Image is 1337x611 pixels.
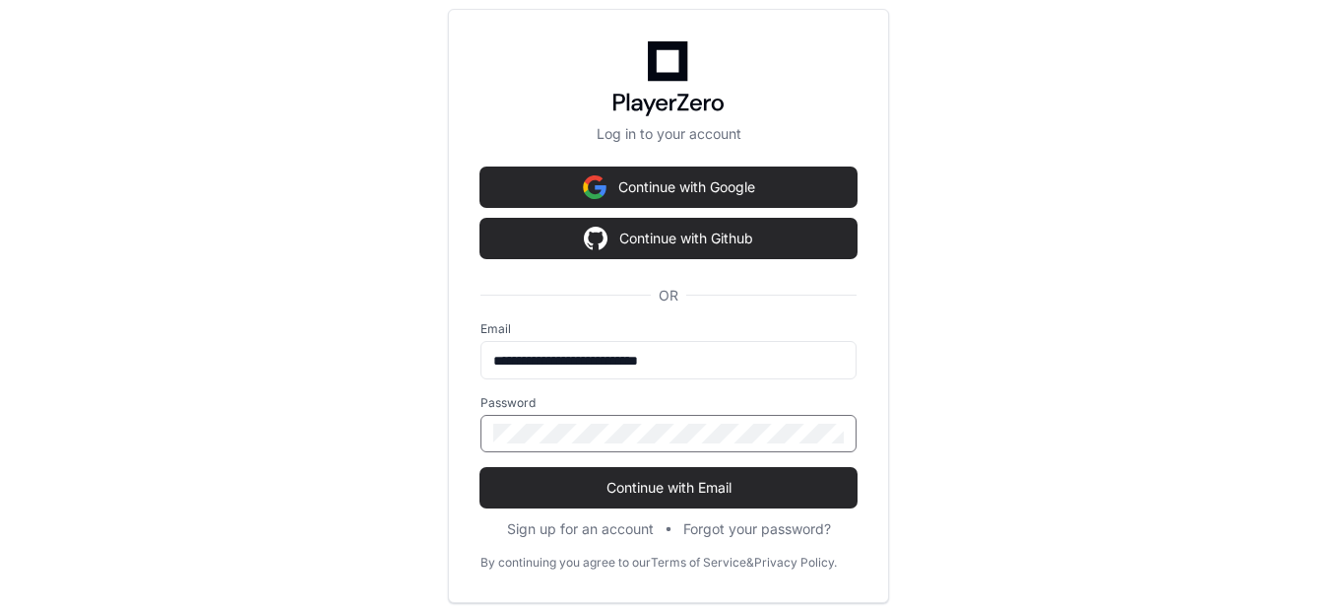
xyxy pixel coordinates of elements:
span: Continue with Email [480,478,857,498]
span: OR [651,286,686,305]
img: Sign in with google [584,219,607,258]
button: Forgot your password? [683,519,831,539]
label: Password [480,395,857,411]
a: Privacy Policy. [754,555,837,571]
div: By continuing you agree to our [480,555,651,571]
button: Sign up for an account [507,519,654,539]
button: Continue with Google [480,168,857,207]
img: Sign in with google [583,168,606,207]
a: Terms of Service [651,555,746,571]
div: & [746,555,754,571]
label: Email [480,321,857,337]
button: Continue with Github [480,219,857,258]
p: Log in to your account [480,124,857,144]
button: Continue with Email [480,468,857,508]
